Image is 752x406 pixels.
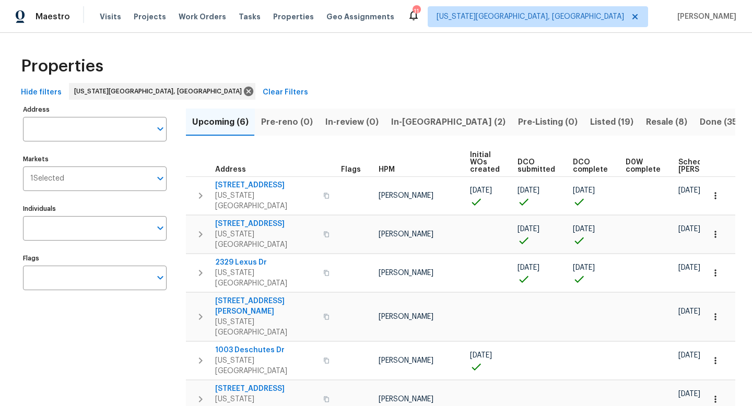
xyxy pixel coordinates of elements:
[470,187,492,194] span: [DATE]
[263,86,308,99] span: Clear Filters
[36,11,70,22] span: Maestro
[23,156,167,162] label: Markets
[590,115,633,129] span: Listed (19)
[215,257,317,268] span: 2329 Lexus Dr
[258,83,312,102] button: Clear Filters
[153,270,168,285] button: Open
[678,159,737,173] span: Scheduled [PERSON_NAME]
[215,384,317,394] span: [STREET_ADDRESS]
[437,11,624,22] span: [US_STATE][GEOGRAPHIC_DATA], [GEOGRAPHIC_DATA]
[678,225,700,233] span: [DATE]
[215,180,317,190] span: [STREET_ADDRESS]
[518,225,539,233] span: [DATE]
[379,396,433,403] span: [PERSON_NAME]
[239,13,261,20] span: Tasks
[626,159,661,173] span: D0W complete
[23,255,167,261] label: Flags
[192,115,249,129] span: Upcoming (6)
[215,219,317,229] span: [STREET_ADDRESS]
[518,187,539,194] span: [DATE]
[678,187,700,194] span: [DATE]
[261,115,313,129] span: Pre-reno (0)
[673,11,736,22] span: [PERSON_NAME]
[215,345,317,355] span: 1003 Deschutes Dr
[21,86,62,99] span: Hide filters
[678,390,700,398] span: [DATE]
[215,229,317,250] span: [US_STATE][GEOGRAPHIC_DATA]
[30,174,64,183] span: 1 Selected
[215,166,246,173] span: Address
[379,357,433,364] span: [PERSON_NAME]
[215,355,317,376] span: [US_STATE][GEOGRAPHIC_DATA]
[23,206,167,212] label: Individuals
[215,317,317,338] span: [US_STATE][GEOGRAPHIC_DATA]
[134,11,166,22] span: Projects
[678,264,700,271] span: [DATE]
[215,190,317,211] span: [US_STATE][GEOGRAPHIC_DATA]
[678,308,700,315] span: [DATE]
[341,166,361,173] span: Flags
[573,264,595,271] span: [DATE]
[470,151,500,173] span: Initial WOs created
[100,11,121,22] span: Visits
[391,115,506,129] span: In-[GEOGRAPHIC_DATA] (2)
[518,159,555,173] span: DCO submitted
[153,122,168,136] button: Open
[518,115,578,129] span: Pre-Listing (0)
[700,115,746,129] span: Done (358)
[573,187,595,194] span: [DATE]
[573,159,608,173] span: DCO complete
[379,269,433,277] span: [PERSON_NAME]
[215,296,317,317] span: [STREET_ADDRESS][PERSON_NAME]
[646,115,687,129] span: Resale (8)
[573,225,595,233] span: [DATE]
[470,352,492,359] span: [DATE]
[413,6,420,17] div: 11
[379,166,395,173] span: HPM
[74,86,246,97] span: [US_STATE][GEOGRAPHIC_DATA], [GEOGRAPHIC_DATA]
[21,61,103,71] span: Properties
[678,352,700,359] span: [DATE]
[69,83,255,100] div: [US_STATE][GEOGRAPHIC_DATA], [GEOGRAPHIC_DATA]
[326,11,394,22] span: Geo Assignments
[379,313,433,320] span: [PERSON_NAME]
[325,115,379,129] span: In-review (0)
[179,11,226,22] span: Work Orders
[379,231,433,238] span: [PERSON_NAME]
[518,264,539,271] span: [DATE]
[215,268,317,289] span: [US_STATE][GEOGRAPHIC_DATA]
[379,192,433,199] span: [PERSON_NAME]
[17,83,66,102] button: Hide filters
[153,171,168,186] button: Open
[273,11,314,22] span: Properties
[23,106,167,113] label: Address
[153,221,168,235] button: Open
